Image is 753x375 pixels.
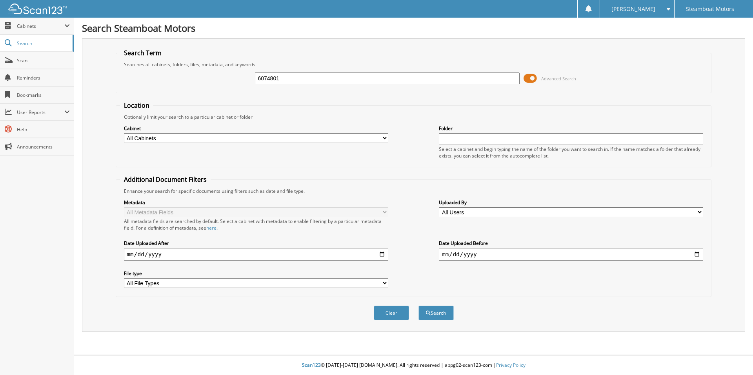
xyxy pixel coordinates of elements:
[124,125,388,132] label: Cabinet
[17,23,64,29] span: Cabinets
[439,125,703,132] label: Folder
[686,7,734,11] span: Steamboat Motors
[120,114,708,120] div: Optionally limit your search to a particular cabinet or folder
[120,101,153,110] legend: Location
[17,126,70,133] span: Help
[17,74,70,81] span: Reminders
[17,143,70,150] span: Announcements
[74,356,753,375] div: © [DATE]-[DATE] [DOMAIN_NAME]. All rights reserved | appg02-scan123-com |
[8,4,67,14] img: scan123-logo-white.svg
[124,240,388,246] label: Date Uploaded After
[302,362,321,368] span: Scan123
[611,7,655,11] span: [PERSON_NAME]
[124,270,388,277] label: File type
[374,306,409,320] button: Clear
[206,225,216,231] a: here
[124,248,388,261] input: start
[17,57,70,64] span: Scan
[439,146,703,159] div: Select a cabinet and begin typing the name of the folder you want to search in. If the name match...
[439,199,703,206] label: Uploaded By
[439,240,703,246] label: Date Uploaded Before
[17,92,70,98] span: Bookmarks
[124,199,388,206] label: Metadata
[541,76,576,82] span: Advanced Search
[17,109,64,116] span: User Reports
[82,22,745,34] h1: Search Steamboat Motors
[120,188,708,194] div: Enhance your search for specific documents using filters such as date and file type.
[124,218,388,231] div: All metadata fields are searched by default. Select a cabinet with metadata to enable filtering b...
[120,175,211,184] legend: Additional Document Filters
[496,362,526,368] a: Privacy Policy
[418,306,454,320] button: Search
[120,61,708,68] div: Searches all cabinets, folders, files, metadata, and keywords
[120,49,166,57] legend: Search Term
[439,248,703,261] input: end
[17,40,69,47] span: Search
